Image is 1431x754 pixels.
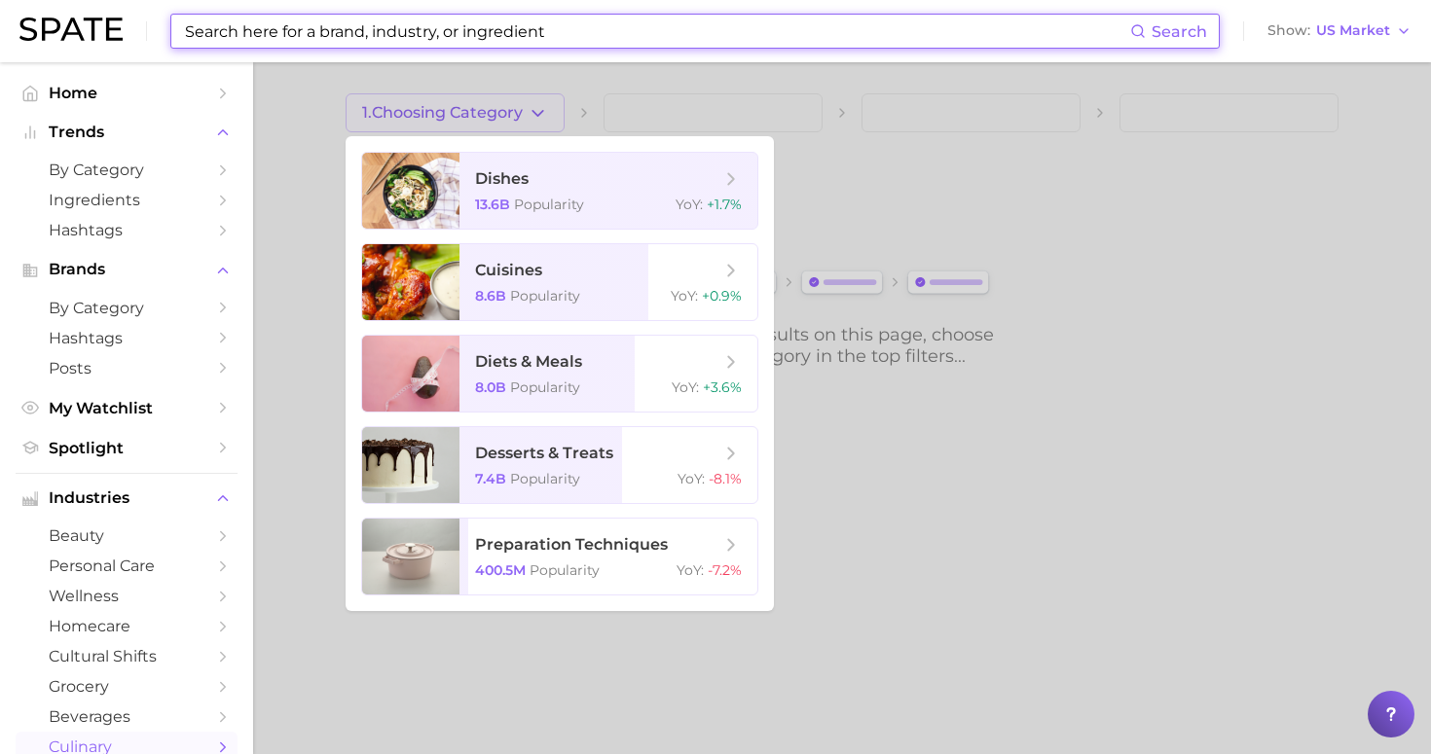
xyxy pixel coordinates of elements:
span: Search [1152,22,1207,41]
input: Search here for a brand, industry, or ingredient [183,15,1130,48]
span: grocery [49,677,204,696]
span: Hashtags [49,329,204,347]
span: by Category [49,161,204,179]
a: Posts [16,353,238,383]
a: grocery [16,671,238,701]
span: YoY : [671,287,698,305]
span: YoY : [676,196,703,213]
span: YoY : [678,470,705,487]
span: 13.6b [475,196,510,213]
span: cultural shifts [49,647,204,665]
a: personal care [16,551,238,581]
span: YoY : [677,561,704,579]
span: Popularity [514,196,584,213]
span: beauty [49,526,204,545]
a: by Category [16,155,238,185]
button: ShowUS Market [1263,18,1416,44]
span: Show [1267,25,1310,36]
span: cuisines [475,261,542,279]
span: personal care [49,557,204,575]
img: SPATE [19,18,123,41]
a: wellness [16,581,238,611]
a: beverages [16,701,238,732]
span: 8.6b [475,287,506,305]
span: dishes [475,169,529,188]
span: +1.7% [707,196,742,213]
span: Home [49,84,204,102]
span: desserts & treats [475,444,613,462]
span: +0.9% [702,287,742,305]
span: Spotlight [49,439,204,457]
span: preparation techniques [475,535,668,554]
span: Ingredients [49,191,204,209]
a: beauty [16,521,238,551]
span: Popularity [510,287,580,305]
a: cultural shifts [16,641,238,671]
span: US Market [1316,25,1390,36]
span: -7.2% [708,561,742,579]
span: 7.4b [475,470,506,487]
a: Ingredients [16,185,238,215]
span: Industries [49,489,204,507]
span: Hashtags [49,221,204,239]
span: Trends [49,124,204,141]
span: 400.5m [475,561,526,579]
a: by Category [16,293,238,323]
span: wellness [49,587,204,605]
a: Hashtags [16,215,238,245]
span: diets & meals [475,352,582,371]
a: Home [16,78,238,108]
button: Brands [16,255,238,284]
span: by Category [49,299,204,317]
span: Popularity [510,470,580,487]
span: My Watchlist [49,399,204,417]
a: Hashtags [16,323,238,353]
span: -8.1% [709,470,742,487]
span: +3.6% [703,378,742,396]
span: Popularity [510,378,580,396]
span: Popularity [530,561,600,579]
button: Trends [16,118,238,147]
span: beverages [49,707,204,726]
button: Industries [16,484,238,513]
span: YoY : [672,378,699,396]
span: homecare [49,617,204,635]
a: My Watchlist [16,393,238,423]
ul: 1.Choosing Category [346,136,774,611]
span: 8.0b [475,378,506,396]
span: Posts [49,359,204,377]
a: homecare [16,611,238,641]
span: Brands [49,261,204,278]
a: Spotlight [16,433,238,463]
